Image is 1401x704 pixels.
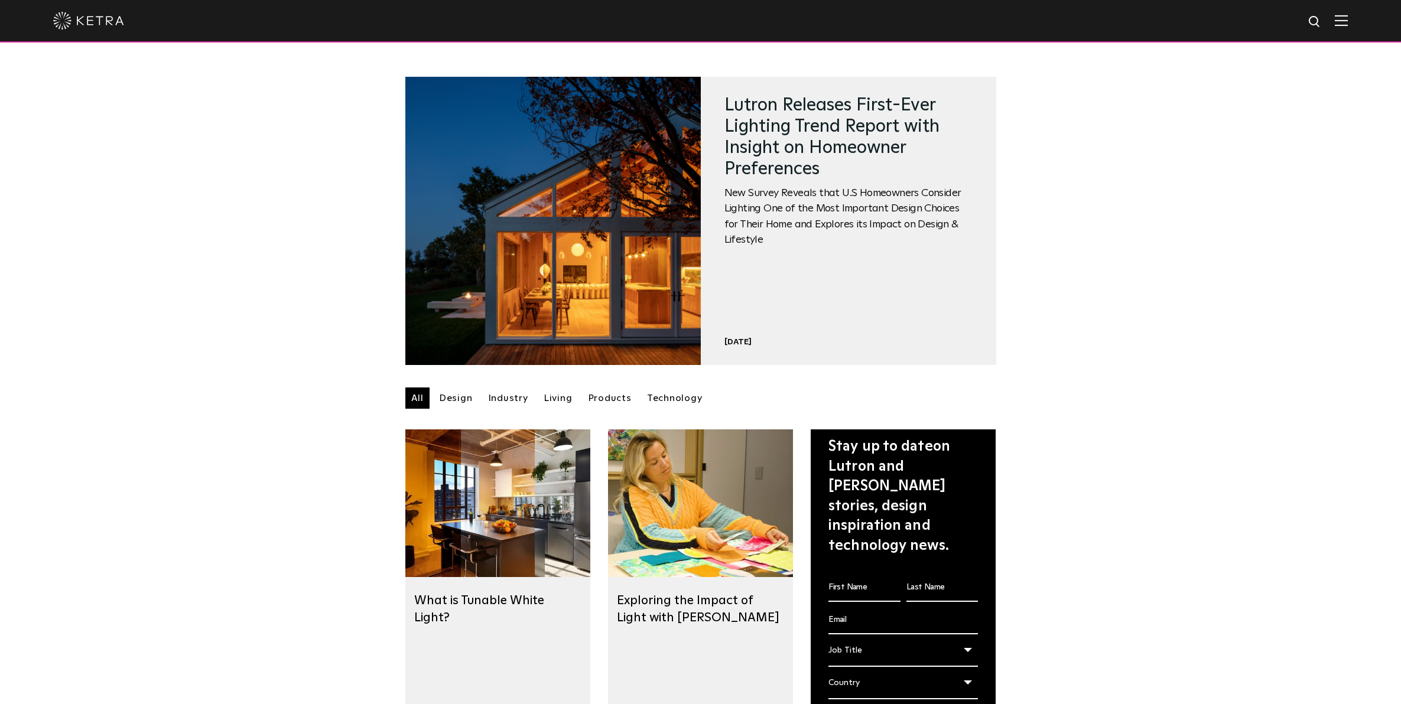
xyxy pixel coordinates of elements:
[724,185,973,248] span: New Survey Reveals that U.S Homeowners Consider Lighting One of the Most Important Design Choices...
[724,96,940,178] a: Lutron Releases First-Ever Lighting Trend Report with Insight on Homeowner Preferences
[433,387,479,409] a: Design
[828,439,950,553] span: on Lutron and [PERSON_NAME] stories, design inspiration and technology news.
[405,387,430,409] a: All
[828,607,978,634] input: Email
[828,639,978,667] div: Job Title
[608,429,793,577] img: Designers-Resource-v02_Moment1-1.jpg
[1308,15,1322,30] img: search icon
[53,12,124,30] img: ketra-logo-2019-white
[828,672,978,699] div: Country
[828,437,978,556] div: Stay up to date
[906,574,979,602] input: Last Name
[538,387,578,409] a: Living
[641,387,708,409] a: Technology
[414,594,544,624] a: What is Tunable White Light?
[617,594,779,624] a: Exploring the Impact of Light with [PERSON_NAME]
[1335,15,1348,26] img: Hamburger%20Nav.svg
[582,387,638,409] a: Products
[828,574,901,602] input: First Name
[482,387,534,409] a: Industry
[724,337,973,347] div: [DATE]
[405,429,590,577] img: Kitchen_Austin%20Loft_Triptych_63_61_57compressed-1.webp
